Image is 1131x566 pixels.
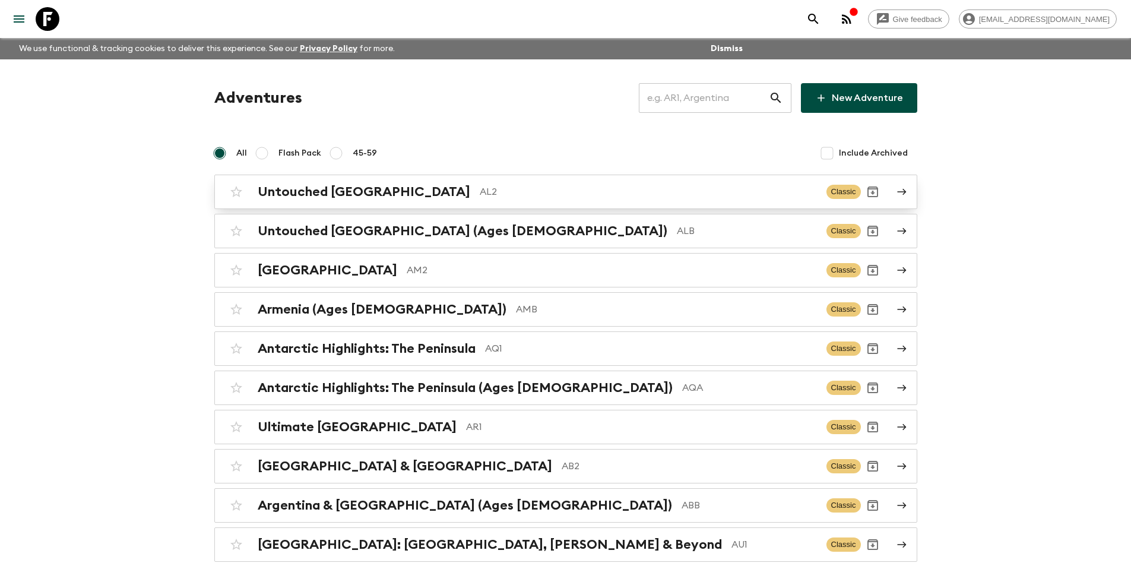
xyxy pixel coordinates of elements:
[258,419,457,435] h2: Ultimate [GEOGRAPHIC_DATA]
[826,537,861,552] span: Classic
[639,81,769,115] input: e.g. AR1, Argentina
[861,533,885,556] button: Archive
[14,38,400,59] p: We use functional & tracking cookies to deliver this experience. See our for more.
[258,263,397,278] h2: [GEOGRAPHIC_DATA]
[407,263,817,277] p: AM2
[300,45,357,53] a: Privacy Policy
[480,185,817,199] p: AL2
[861,180,885,204] button: Archive
[682,498,817,513] p: ABB
[839,147,908,159] span: Include Archived
[258,302,506,317] h2: Armenia (Ages [DEMOGRAPHIC_DATA])
[868,10,949,29] a: Give feedback
[826,263,861,277] span: Classic
[485,342,817,356] p: AQ1
[214,86,302,110] h1: Adventures
[861,337,885,361] button: Archive
[516,302,817,317] p: AMB
[258,341,476,356] h2: Antarctic Highlights: The Peninsula
[861,415,885,439] button: Archive
[826,459,861,473] span: Classic
[826,420,861,434] span: Classic
[214,253,917,287] a: [GEOGRAPHIC_DATA]AM2ClassicArchive
[214,214,917,248] a: Untouched [GEOGRAPHIC_DATA] (Ages [DEMOGRAPHIC_DATA])ALBClassicArchive
[861,258,885,282] button: Archive
[353,147,377,159] span: 45-59
[861,298,885,321] button: Archive
[258,459,552,474] h2: [GEOGRAPHIC_DATA] & [GEOGRAPHIC_DATA]
[861,219,885,243] button: Archive
[214,371,917,405] a: Antarctic Highlights: The Peninsula (Ages [DEMOGRAPHIC_DATA])AQAClassicArchive
[258,223,667,239] h2: Untouched [GEOGRAPHIC_DATA] (Ages [DEMOGRAPHIC_DATA])
[708,40,746,57] button: Dismiss
[258,537,722,552] h2: [GEOGRAPHIC_DATA]: [GEOGRAPHIC_DATA], [PERSON_NAME] & Beyond
[214,331,917,366] a: Antarctic Highlights: The PeninsulaAQ1ClassicArchive
[258,498,672,513] h2: Argentina & [GEOGRAPHIC_DATA] (Ages [DEMOGRAPHIC_DATA])
[214,488,917,523] a: Argentina & [GEOGRAPHIC_DATA] (Ages [DEMOGRAPHIC_DATA])ABBClassicArchive
[801,7,825,31] button: search adventures
[826,224,861,238] span: Classic
[677,224,817,238] p: ALB
[214,527,917,562] a: [GEOGRAPHIC_DATA]: [GEOGRAPHIC_DATA], [PERSON_NAME] & BeyondAU1ClassicArchive
[214,175,917,209] a: Untouched [GEOGRAPHIC_DATA]AL2ClassicArchive
[861,494,885,517] button: Archive
[826,302,861,317] span: Classic
[214,410,917,444] a: Ultimate [GEOGRAPHIC_DATA]AR1ClassicArchive
[258,184,470,200] h2: Untouched [GEOGRAPHIC_DATA]
[861,376,885,400] button: Archive
[826,381,861,395] span: Classic
[278,147,321,159] span: Flash Pack
[861,454,885,478] button: Archive
[236,147,247,159] span: All
[466,420,817,434] p: AR1
[959,10,1117,29] div: [EMAIL_ADDRESS][DOMAIN_NAME]
[258,380,673,396] h2: Antarctic Highlights: The Peninsula (Ages [DEMOGRAPHIC_DATA])
[214,292,917,327] a: Armenia (Ages [DEMOGRAPHIC_DATA])AMBClassicArchive
[562,459,817,473] p: AB2
[682,381,817,395] p: AQA
[7,7,31,31] button: menu
[214,449,917,483] a: [GEOGRAPHIC_DATA] & [GEOGRAPHIC_DATA]AB2ClassicArchive
[972,15,1116,24] span: [EMAIL_ADDRESS][DOMAIN_NAME]
[801,83,917,113] a: New Adventure
[826,498,861,513] span: Classic
[731,537,817,552] p: AU1
[886,15,949,24] span: Give feedback
[826,185,861,199] span: Classic
[826,342,861,356] span: Classic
